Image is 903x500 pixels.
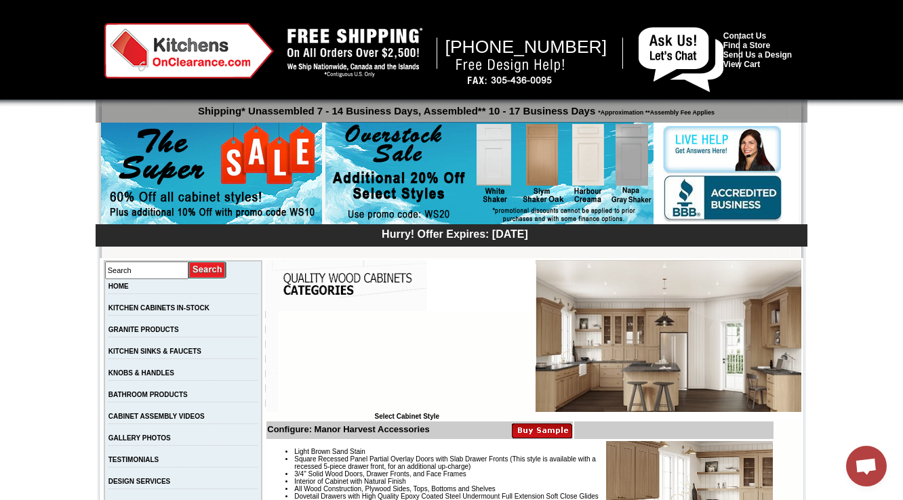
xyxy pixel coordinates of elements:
[294,478,406,485] span: Interior of Cabinet with Natural Finish
[102,226,807,241] div: Hurry! Offer Expires: [DATE]
[108,456,159,463] a: TESTIMONIALS
[723,60,760,69] a: View Cart
[104,23,274,79] img: Kitchens on Clearance Logo
[294,493,599,500] span: Dovetail Drawers with High Quality Epoxy Coated Steel Undermount Full Extension Soft Close Glides
[108,369,174,377] a: KNOBS & HANDLES
[188,261,227,279] input: Submit
[108,434,171,442] a: GALLERY PHOTOS
[108,304,209,312] a: KITCHEN CABINETS IN-STOCK
[723,31,766,41] a: Contact Us
[595,106,715,116] span: *Approximation **Assembly Fee Applies
[723,50,792,60] a: Send Us a Design
[723,41,770,50] a: Find a Store
[294,470,466,478] span: 3/4" Solid Wood Doors, Drawer Fronts, and Face Frames
[294,448,365,455] span: Light Brown Sand Stain
[267,424,429,434] b: Configure: Manor Harvest Accessories
[108,413,205,420] a: CABINET ASSEMBLY VIDEOS
[294,485,495,493] span: All Wood Construction, Plywood Sides, Tops, Bottoms and Shelves
[108,391,188,398] a: BATHROOM PRODUCTS
[374,413,439,420] b: Select Cabinet Style
[846,446,887,486] a: Open chat
[278,311,536,413] iframe: Browser incompatible
[108,326,179,333] a: GRANITE PRODUCTS
[294,455,596,470] span: Square Recessed Panel Partial Overlay Doors with Slab Drawer Fronts (This style is available with...
[536,260,801,412] img: Manor Harvest
[108,283,129,290] a: HOME
[445,37,607,57] span: [PHONE_NUMBER]
[108,348,201,355] a: KITCHEN SINKS & FAUCETS
[108,478,171,485] a: DESIGN SERVICES
[102,99,807,117] p: Shipping* Unassembled 7 - 14 Business Days, Assembled** 10 - 17 Business Days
